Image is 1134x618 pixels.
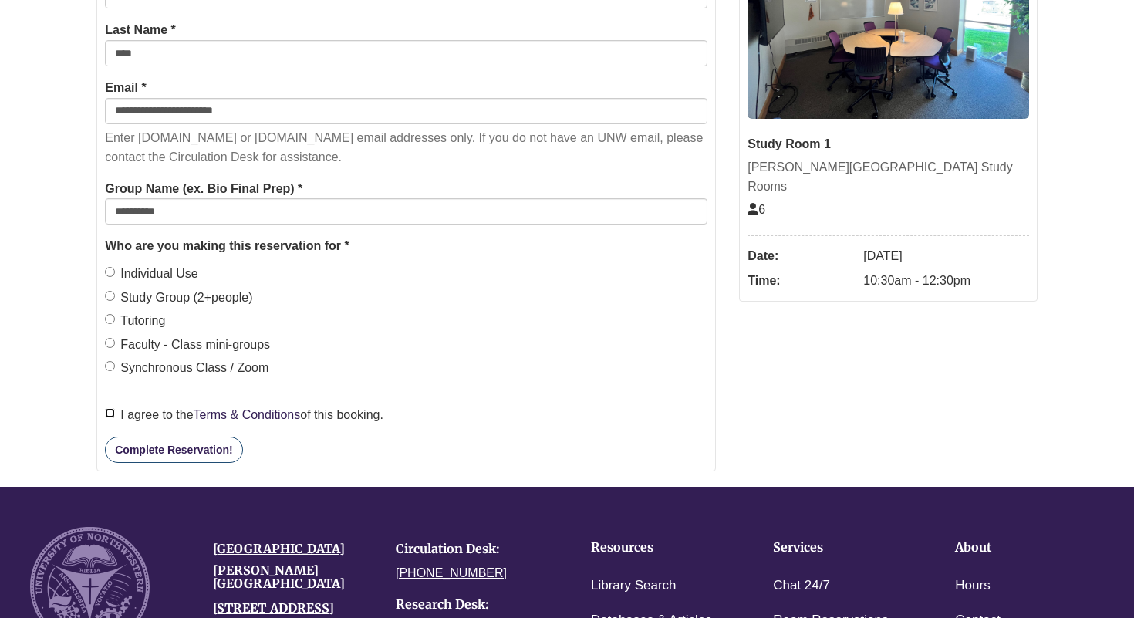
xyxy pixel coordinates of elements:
label: Synchronous Class / Zoom [105,358,268,378]
a: [PHONE_NUMBER] [396,566,507,579]
a: Chat 24/7 [773,575,830,597]
label: Last Name * [105,20,176,40]
legend: Who are you making this reservation for * [105,236,707,256]
h4: Resources [591,541,725,555]
a: Hours [955,575,990,597]
input: Individual Use [105,267,115,277]
h4: [PERSON_NAME][GEOGRAPHIC_DATA] [213,564,373,591]
label: Tutoring [105,311,165,331]
dt: Date: [748,244,856,268]
label: Study Group (2+people) [105,288,252,308]
a: Terms & Conditions [194,408,301,421]
h4: About [955,541,1089,555]
h4: Circulation Desk: [396,542,555,556]
label: I agree to the of this booking. [105,405,383,425]
h4: Research Desk: [396,598,555,612]
a: Library Search [591,575,677,597]
p: Enter [DOMAIN_NAME] or [DOMAIN_NAME] email addresses only. If you do not have an UNW email, pleas... [105,128,707,167]
dd: 10:30am - 12:30pm [863,268,1029,293]
label: Faculty - Class mini-groups [105,335,270,355]
input: Faculty - Class mini-groups [105,338,115,348]
div: Study Room 1 [748,134,1029,154]
a: [GEOGRAPHIC_DATA] [213,541,345,556]
dt: Time: [748,268,856,293]
h4: Services [773,541,907,555]
label: Email * [105,78,146,98]
input: Study Group (2+people) [105,291,115,301]
input: I agree to theTerms & Conditionsof this booking. [105,408,115,418]
dd: [DATE] [863,244,1029,268]
button: Complete Reservation! [105,437,242,463]
input: Tutoring [105,314,115,324]
label: Group Name (ex. Bio Final Prep) * [105,179,302,199]
div: [PERSON_NAME][GEOGRAPHIC_DATA] Study Rooms [748,157,1029,197]
span: The capacity of this space [748,203,765,216]
input: Synchronous Class / Zoom [105,361,115,371]
label: Individual Use [105,264,198,284]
